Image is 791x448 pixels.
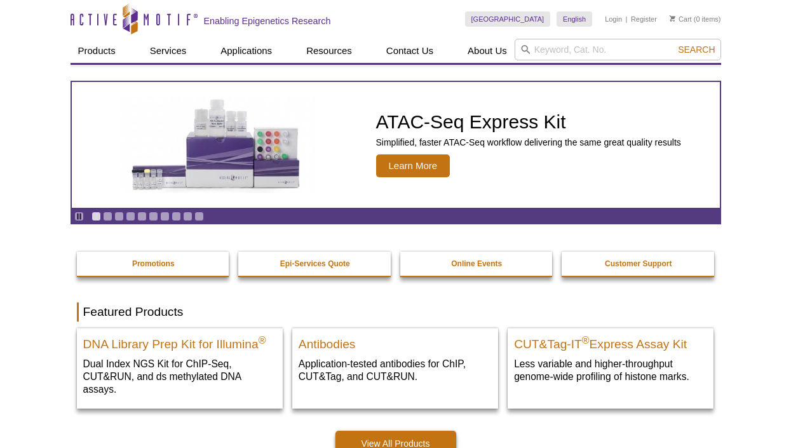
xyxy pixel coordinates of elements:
h2: Antibodies [299,332,492,351]
a: CUT&Tag-IT® Express Assay Kit CUT&Tag-IT®Express Assay Kit Less variable and higher-throughput ge... [508,328,713,396]
a: Go to slide 7 [160,212,170,221]
p: Application-tested antibodies for ChIP, CUT&Tag, and CUT&RUN. [299,357,492,383]
span: Search [678,44,715,55]
a: Customer Support [562,252,715,276]
button: Search [674,44,719,55]
a: Products [71,39,123,63]
a: Go to slide 9 [183,212,193,221]
a: Epi-Services Quote [238,252,392,276]
p: Dual Index NGS Kit for ChIP-Seq, CUT&RUN, and ds methylated DNA assays. [83,357,276,396]
a: Go to slide 2 [103,212,112,221]
p: Simplified, faster ATAC-Seq workflow delivering the same great quality results [376,137,681,148]
li: | [626,11,628,27]
h2: DNA Library Prep Kit for Illumina [83,332,276,351]
a: Services [142,39,194,63]
strong: Customer Support [605,259,672,268]
a: Login [605,15,622,24]
article: ATAC-Seq Express Kit [72,82,720,208]
h2: ATAC-Seq Express Kit [376,112,681,132]
h2: CUT&Tag-IT Express Assay Kit [514,332,707,351]
a: Online Events [400,252,554,276]
a: All Antibodies Antibodies Application-tested antibodies for ChIP, CUT&Tag, and CUT&RUN. [292,328,498,396]
a: English [557,11,592,27]
a: Go to slide 6 [149,212,158,221]
h2: Featured Products [77,302,715,322]
a: ATAC-Seq Express Kit ATAC-Seq Express Kit Simplified, faster ATAC-Seq workflow delivering the sam... [72,82,720,208]
img: Your Cart [670,15,675,22]
a: Go to slide 3 [114,212,124,221]
a: Register [631,15,657,24]
li: (0 items) [670,11,721,27]
span: Learn More [376,154,450,177]
a: Go to slide 1 [91,212,101,221]
a: Go to slide 10 [194,212,204,221]
sup: ® [259,335,266,346]
a: [GEOGRAPHIC_DATA] [465,11,551,27]
h2: Enabling Epigenetics Research [204,15,331,27]
strong: Epi-Services Quote [280,259,350,268]
a: Promotions [77,252,231,276]
a: Applications [213,39,280,63]
a: Go to slide 5 [137,212,147,221]
sup: ® [582,335,590,346]
input: Keyword, Cat. No. [515,39,721,60]
p: Less variable and higher-throughput genome-wide profiling of histone marks​. [514,357,707,383]
a: Cart [670,15,692,24]
strong: Promotions [132,259,175,268]
a: DNA Library Prep Kit for Illumina DNA Library Prep Kit for Illumina® Dual Index NGS Kit for ChIP-... [77,328,283,409]
a: Contact Us [379,39,441,63]
a: About Us [460,39,515,63]
a: Resources [299,39,360,63]
strong: Online Events [451,259,502,268]
a: Toggle autoplay [74,212,84,221]
a: Go to slide 8 [172,212,181,221]
a: Go to slide 4 [126,212,135,221]
img: ATAC-Seq Express Kit [112,97,322,193]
